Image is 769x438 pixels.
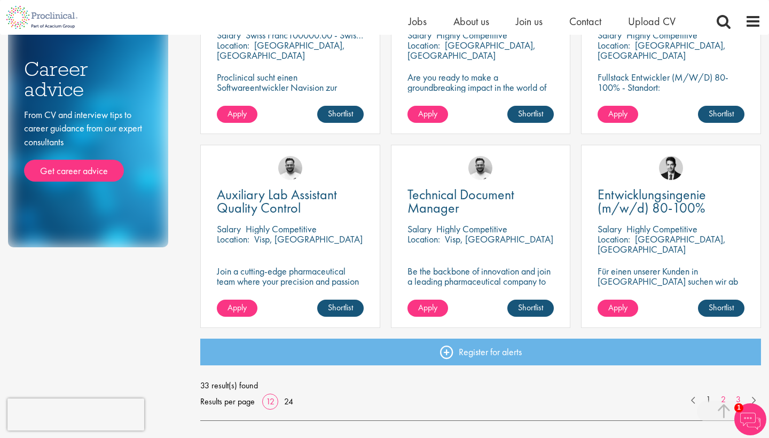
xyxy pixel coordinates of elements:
a: Get career advice [24,160,124,182]
p: Highly Competitive [436,29,507,41]
p: [GEOGRAPHIC_DATA], [GEOGRAPHIC_DATA] [598,233,726,255]
a: 12 [262,396,278,407]
p: Highly Competitive [436,223,507,235]
a: Upload CV [628,14,676,28]
a: Apply [407,300,448,317]
a: Contact [569,14,601,28]
a: Shortlist [317,300,364,317]
span: Salary [407,29,431,41]
img: Thomas Wenig [659,156,683,180]
iframe: reCAPTCHA [7,398,144,431]
p: Highly Competitive [246,223,317,235]
p: Highly Competitive [626,223,697,235]
p: Proclinical sucht einen Softwareentwickler Navision zur dauerhaften Verstärkung des Teams unseres... [217,72,364,123]
span: Technical Document Manager [407,185,514,217]
a: Apply [407,106,448,123]
a: Shortlist [317,106,364,123]
img: Chatbot [734,403,766,435]
img: Emile De Beer [468,156,492,180]
p: Be the backbone of innovation and join a leading pharmaceutical company to help keep life-changin... [407,266,554,307]
span: Location: [407,233,440,245]
img: Emile De Beer [278,156,302,180]
a: 2 [716,394,731,406]
a: Shortlist [698,106,744,123]
a: Apply [217,106,257,123]
h3: Career advice [24,59,152,100]
a: Join us [516,14,543,28]
a: Jobs [409,14,427,28]
span: Salary [407,223,431,235]
span: Apply [608,302,627,313]
a: 1 [701,394,716,406]
span: Results per page [200,394,255,410]
span: Salary [217,223,241,235]
p: Join a cutting-edge pharmaceutical team where your precision and passion for quality will help sh... [217,266,364,307]
span: Salary [598,29,622,41]
span: Entwicklungsingenie (m/w/d) 80-100% [598,185,706,217]
span: Location: [598,39,630,51]
p: Swiss Franc100000.00 - Swiss Franc110000.00 per annum [246,29,465,41]
span: Salary [217,29,241,41]
span: Location: [217,233,249,245]
span: Salary [598,223,622,235]
div: From CV and interview tips to career guidance from our expert consultants [24,108,152,182]
a: Shortlist [698,300,744,317]
span: Location: [407,39,440,51]
span: Location: [598,233,630,245]
p: Für einen unserer Kunden in [GEOGRAPHIC_DATA] suchen wir ab sofort einen Entwicklungsingenieur Ku... [598,266,744,317]
a: 3 [731,394,746,406]
span: Auxiliary Lab Assistant Quality Control [217,185,337,217]
span: Apply [227,302,247,313]
p: [GEOGRAPHIC_DATA], [GEOGRAPHIC_DATA] [217,39,345,61]
p: Highly Competitive [626,29,697,41]
span: Apply [418,108,437,119]
a: Entwicklungsingenie (m/w/d) 80-100% [598,188,744,215]
a: Apply [598,106,638,123]
p: Visp, [GEOGRAPHIC_DATA] [445,233,553,245]
a: About us [453,14,489,28]
span: Apply [418,302,437,313]
p: Are you ready to make a groundbreaking impact in the world of biotechnology? Join a growing compa... [407,72,554,123]
a: Register for alerts [200,339,761,365]
p: Fullstack Entwickler (M/W/D) 80-100% - Standort: [GEOGRAPHIC_DATA], [GEOGRAPHIC_DATA] - Arbeitsze... [598,72,744,123]
span: 33 result(s) found [200,378,761,394]
a: Shortlist [507,106,554,123]
p: Visp, [GEOGRAPHIC_DATA] [254,233,363,245]
a: Apply [598,300,638,317]
p: [GEOGRAPHIC_DATA], [GEOGRAPHIC_DATA] [407,39,536,61]
span: Location: [217,39,249,51]
a: Auxiliary Lab Assistant Quality Control [217,188,364,215]
span: Apply [608,108,627,119]
p: [GEOGRAPHIC_DATA], [GEOGRAPHIC_DATA] [598,39,726,61]
a: 24 [280,396,297,407]
a: Technical Document Manager [407,188,554,215]
span: Apply [227,108,247,119]
a: Shortlist [507,300,554,317]
span: 1 [734,403,743,412]
a: Apply [217,300,257,317]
